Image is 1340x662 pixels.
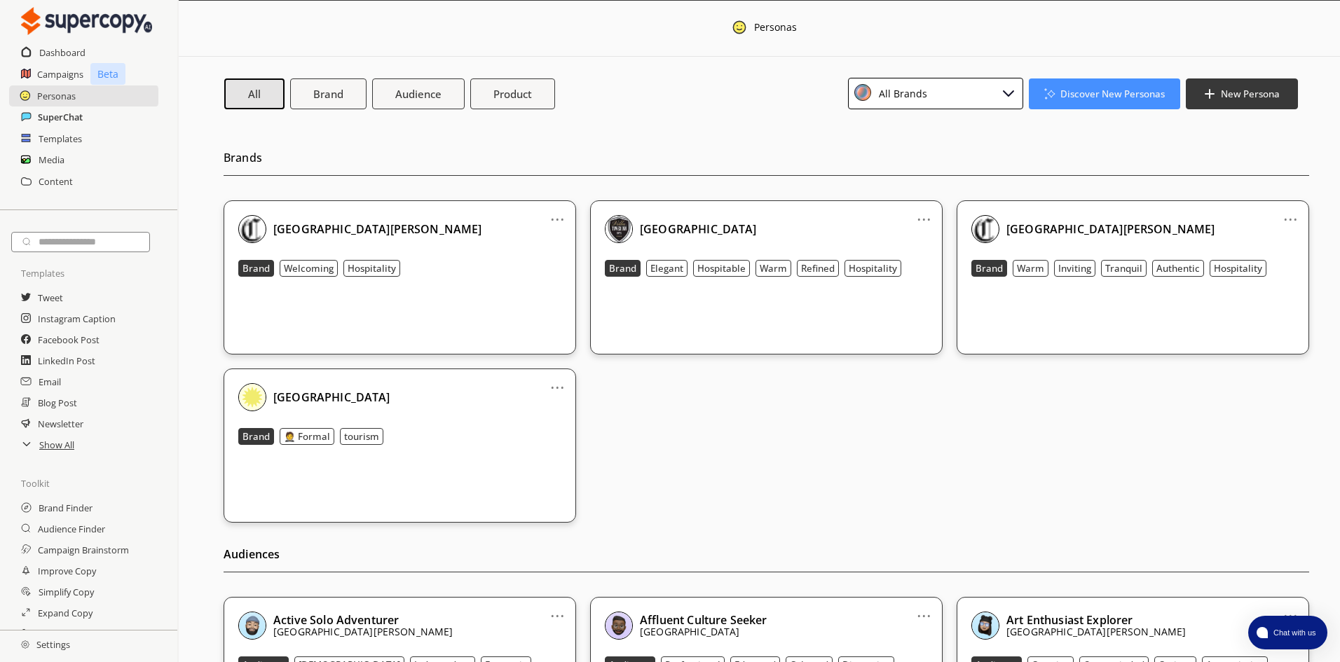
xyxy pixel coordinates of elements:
button: Brand [971,260,1007,277]
a: ... [550,605,565,616]
button: Hospitality [845,260,901,277]
p: [GEOGRAPHIC_DATA][PERSON_NAME] [273,626,453,637]
img: Close [238,215,266,243]
a: Personas [37,85,76,106]
a: Simplify Copy [39,581,94,602]
b: Brand [313,87,343,101]
button: Brand [605,260,641,277]
a: Media [39,149,64,170]
b: [GEOGRAPHIC_DATA][PERSON_NAME] [273,221,482,237]
b: Product [493,87,532,101]
a: Campaign Brainstorm [38,539,129,560]
h2: Audiences [224,544,1309,572]
button: Elegant [646,260,688,277]
a: Instagram Caption [38,308,116,329]
img: Close [971,612,999,640]
img: Close [1000,84,1017,101]
button: Welcoming [280,260,338,277]
b: Hospitality [849,262,897,275]
b: Refined [801,262,835,275]
p: [GEOGRAPHIC_DATA] [640,626,767,637]
h2: Templates [39,128,82,149]
a: ... [917,208,931,219]
h2: Campaigns [37,64,83,85]
b: 🤵 Formal [284,430,330,443]
img: Close [238,612,266,640]
img: Close [971,215,999,243]
button: Audience [372,78,465,109]
b: Inviting [1058,262,1091,275]
button: Brand [238,260,274,277]
b: Welcoming [284,262,334,275]
b: Art Enthusiast Explorer [1006,612,1133,628]
h2: Facebook Post [38,329,100,350]
span: Chat with us [1268,627,1319,638]
button: Brand [238,428,274,445]
b: Authentic [1156,262,1200,275]
a: ... [550,208,565,219]
a: ... [1283,208,1298,219]
a: Audience Finder [38,518,105,539]
a: Expand Copy [38,602,93,623]
img: Close [732,20,747,35]
a: ... [917,605,931,616]
a: SuperChat [38,106,83,127]
a: ... [1283,605,1298,616]
b: Active Solo Adventurer [273,612,399,628]
h2: Brands [224,147,1309,176]
button: Refined [797,260,839,277]
a: ... [550,376,565,387]
button: Warm [1013,260,1048,277]
a: Blog Post [38,392,77,413]
button: Discover New Personas [1029,78,1181,109]
button: All [224,78,285,109]
b: Tranquil [1105,262,1142,275]
p: Beta [90,63,125,85]
h2: Content [39,171,73,192]
a: Newsletter [38,413,83,434]
img: Close [21,7,152,35]
button: Authentic [1152,260,1204,277]
button: Tranquil [1101,260,1147,277]
p: [GEOGRAPHIC_DATA][PERSON_NAME] [1006,626,1187,637]
a: Dashboard [39,42,86,63]
b: Affluent Culture Seeker [640,612,767,628]
b: All [248,87,261,101]
a: Show All [39,434,74,455]
b: Discover New Personas [1060,88,1165,100]
b: Brand [976,262,1003,275]
b: [GEOGRAPHIC_DATA] [640,221,757,237]
h2: Email [39,371,61,392]
button: Warm [756,260,791,277]
button: Brand [290,78,367,109]
b: Hospitable [697,262,746,275]
img: Close [605,612,633,640]
h2: Improve Copy [38,560,96,581]
b: Brand [242,430,270,443]
a: Brand Finder [39,497,93,518]
b: Brand [242,262,270,275]
div: Personas [754,22,797,37]
b: Hospitality [348,262,396,275]
button: Hospitable [693,260,750,277]
b: Hospitality [1214,262,1262,275]
img: Close [238,383,266,411]
button: Inviting [1054,260,1095,277]
b: New Persona [1221,88,1280,100]
button: Product [470,78,555,109]
b: Elegant [650,262,683,275]
b: tourism [344,430,379,443]
a: LinkedIn Post [38,350,95,371]
h2: Audience Changer [38,623,114,644]
button: 🤵 Formal [280,428,334,445]
b: Brand [609,262,636,275]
